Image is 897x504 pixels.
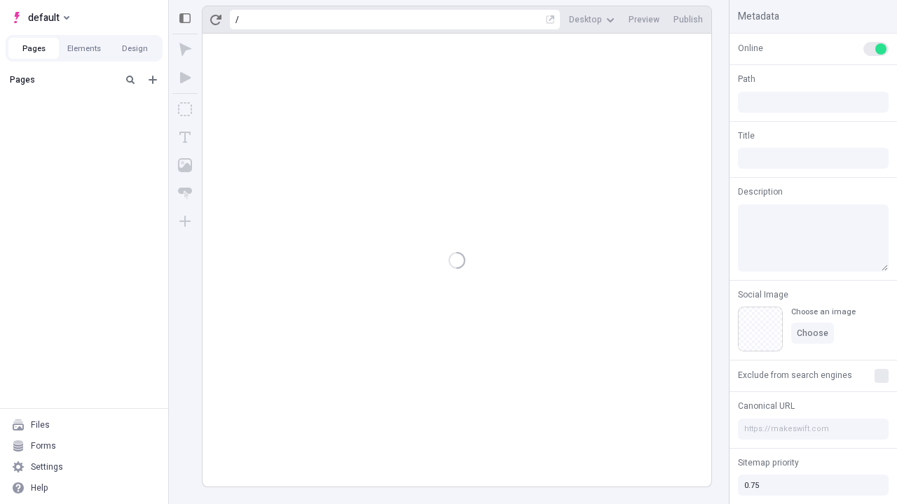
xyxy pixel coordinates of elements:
button: Preview [623,9,665,30]
button: Button [172,181,198,206]
button: Choose [791,323,834,344]
span: Canonical URL [738,400,795,412]
span: Desktop [569,14,602,25]
input: https://makeswift.com [738,419,889,440]
span: Choose [797,328,828,339]
button: Desktop [563,9,620,30]
button: Box [172,97,198,122]
button: Publish [668,9,708,30]
button: Design [109,38,160,59]
span: Description [738,185,783,198]
button: Text [172,125,198,150]
span: Online [738,42,763,55]
span: default [28,9,60,26]
div: Help [31,482,48,493]
span: Social Image [738,288,788,301]
span: Sitemap priority [738,456,799,469]
div: Files [31,419,50,430]
button: Select site [6,7,75,28]
div: Choose an image [791,307,856,317]
div: Forms [31,440,56,451]
span: Preview [629,14,659,25]
button: Elements [59,38,109,59]
span: Path [738,73,755,85]
span: Exclude from search engines [738,369,852,381]
button: Pages [8,38,59,59]
div: / [235,14,239,25]
button: Image [172,153,198,178]
span: Title [738,129,755,142]
button: Add new [144,71,161,88]
div: Pages [10,74,116,85]
div: Settings [31,461,63,472]
span: Publish [673,14,703,25]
